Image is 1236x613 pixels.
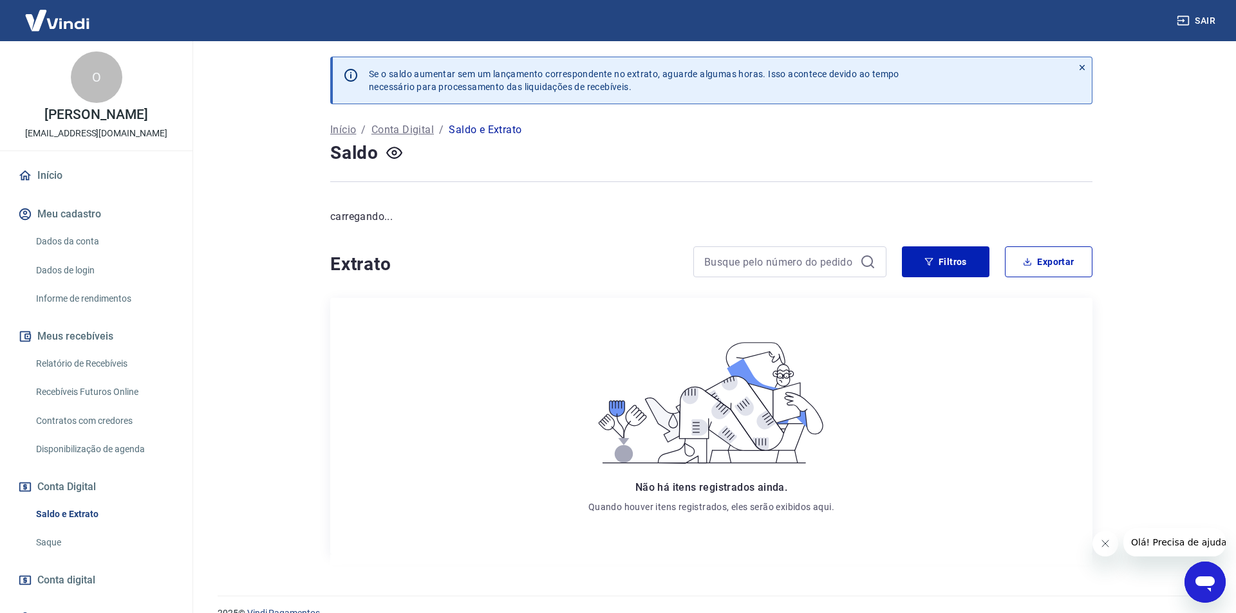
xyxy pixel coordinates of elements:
[15,161,177,190] a: Início
[330,252,678,277] h4: Extrato
[31,351,177,377] a: Relatório de Recebíveis
[8,9,108,19] span: Olá! Precisa de ajuda?
[37,571,95,589] span: Conta digital
[31,228,177,255] a: Dados da conta
[369,68,899,93] p: Se o saldo aumentar sem um lançamento correspondente no extrato, aguarde algumas horas. Isso acon...
[635,481,787,493] span: Não há itens registrados ainda.
[31,286,177,312] a: Informe de rendimentos
[902,246,989,277] button: Filtros
[1092,531,1118,556] iframe: Fechar mensagem
[1123,528,1226,556] iframe: Mensagem da empresa
[1174,9,1221,33] button: Sair
[371,122,434,138] a: Conta Digital
[44,108,147,122] p: [PERSON_NAME]
[588,500,834,513] p: Quando houver itens registrados, eles serão exibidos aqui.
[25,127,167,140] p: [EMAIL_ADDRESS][DOMAIN_NAME]
[330,140,379,166] h4: Saldo
[15,1,99,40] img: Vindi
[31,257,177,284] a: Dados de login
[31,379,177,405] a: Recebíveis Futuros Online
[330,209,1092,224] p: carregando...
[704,252,855,271] input: Busque pelo número do pedido
[15,200,177,228] button: Meu cadastro
[31,436,177,462] a: Disponibilização de agenda
[15,322,177,351] button: Meus recebíveis
[71,51,122,103] div: O
[449,122,521,138] p: Saldo e Extrato
[1184,562,1226,603] iframe: Botão para abrir a janela de mensagens
[31,501,177,527] a: Saldo e Extrato
[31,529,177,556] a: Saque
[15,473,177,501] button: Conta Digital
[330,122,356,138] a: Início
[31,408,177,434] a: Contratos com credores
[361,122,366,138] p: /
[1005,246,1092,277] button: Exportar
[439,122,444,138] p: /
[15,566,177,594] a: Conta digital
